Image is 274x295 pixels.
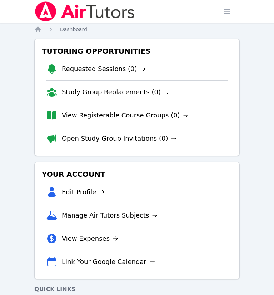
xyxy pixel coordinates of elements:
a: Dashboard [60,26,87,33]
h4: Quick Links [34,285,240,294]
a: View Expenses [62,234,118,244]
a: Manage Air Tutors Subjects [62,210,158,220]
img: Air Tutors [34,1,135,21]
a: Edit Profile [62,187,105,197]
a: View Registerable Course Groups (0) [62,110,189,120]
a: Link Your Google Calendar [62,257,155,267]
a: Open Study Group Invitations (0) [62,134,177,144]
a: Study Group Replacements (0) [62,87,169,97]
nav: Breadcrumb [34,26,240,33]
h3: Your Account [40,168,234,181]
a: Requested Sessions (0) [62,64,146,74]
span: Dashboard [60,26,87,32]
h3: Tutoring Opportunities [40,45,234,57]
